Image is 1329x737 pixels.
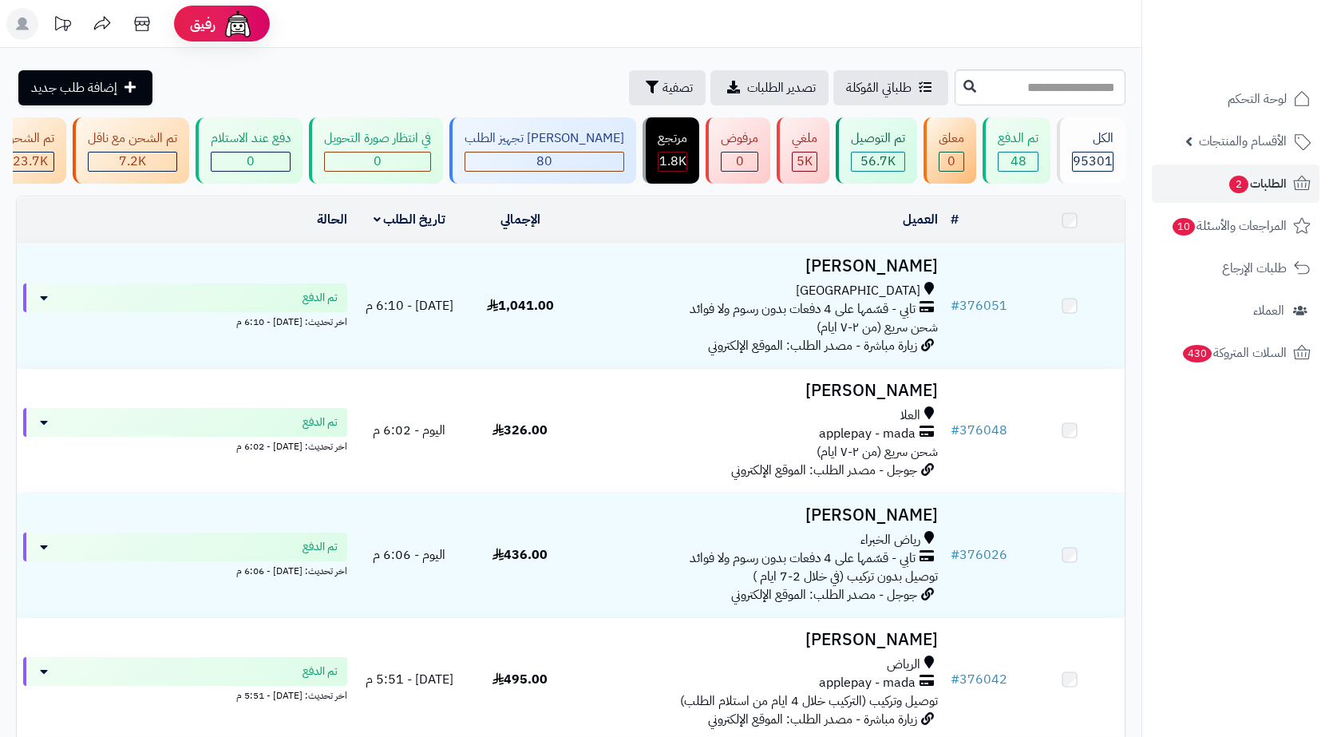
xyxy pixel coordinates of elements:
[939,153,963,171] div: 0
[23,312,347,329] div: اخر تحديث: [DATE] - 6:10 م
[373,545,445,565] span: اليوم - 6:06 م
[119,152,146,171] span: 7.2K
[722,153,757,171] div: 0
[951,296,1007,315] a: #376051
[1181,342,1287,364] span: السلات المتروكة
[659,153,686,171] div: 1813
[69,117,192,184] a: تم الشحن مع ناقل 7.2K
[951,421,1007,440] a: #376048
[920,117,979,184] a: معلق 0
[773,117,833,184] a: ملغي 5K
[793,153,817,171] div: 4979
[18,70,152,105] a: إضافة طلب جديد
[89,153,176,171] div: 7223
[900,406,920,425] span: العلا
[465,153,623,171] div: 80
[1011,152,1026,171] span: 48
[796,282,920,300] span: [GEOGRAPHIC_DATA]
[1072,129,1113,148] div: الكل
[1228,88,1287,110] span: لوحة التحكم
[42,8,82,44] a: تحديثات المنصة
[1228,172,1287,195] span: الطلبات
[374,210,446,229] a: تاريخ الطلب
[23,561,347,578] div: اخر تحديث: [DATE] - 6:06 م
[702,117,773,184] a: مرفوض 0
[1173,218,1195,236] span: 10
[13,152,48,171] span: 23.7K
[366,296,453,315] span: [DATE] - 6:10 م
[303,539,338,555] span: تم الدفع
[792,129,817,148] div: ملغي
[846,78,912,97] span: طلباتي المُوكلة
[887,656,920,674] span: الرياض
[736,152,744,171] span: 0
[680,691,938,711] span: توصيل وتركيب (التركيب خلال 4 ايام من استلام الطلب)
[731,461,917,480] span: جوجل - مصدر الطلب: الموقع الإلكتروني
[1054,117,1129,184] a: الكل95301
[1152,249,1319,287] a: طلبات الإرجاع
[303,414,338,430] span: تم الدفع
[690,300,916,319] span: تابي - قسّمها على 4 دفعات بدون رسوم ولا فوائد
[939,129,964,148] div: معلق
[947,152,955,171] span: 0
[446,117,639,184] a: [PERSON_NAME] تجهيز الطلب 80
[582,631,938,649] h3: [PERSON_NAME]
[1152,80,1319,118] a: لوحة التحكم
[710,70,829,105] a: تصدير الطلبات
[325,153,430,171] div: 0
[1220,39,1314,73] img: logo-2.png
[690,549,916,568] span: تابي - قسّمها على 4 دفعات بدون رسوم ولا فوائد
[639,117,702,184] a: مرتجع 1.8K
[582,506,938,525] h3: [PERSON_NAME]
[951,421,959,440] span: #
[222,8,254,40] img: ai-face.png
[1183,345,1212,363] span: 430
[1199,130,1287,153] span: الأقسام والمنتجات
[731,585,917,604] span: جوجل - مصدر الطلب: الموقع الإلكتروني
[247,152,255,171] span: 0
[373,421,445,440] span: اليوم - 6:02 م
[1229,176,1248,193] span: 2
[317,210,347,229] a: الحالة
[1152,164,1319,203] a: الطلبات2
[465,129,624,148] div: [PERSON_NAME] تجهيز الطلب
[708,336,917,355] span: زيارة مباشرة - مصدر الطلب: الموقع الإلكتروني
[492,421,548,440] span: 326.00
[852,153,904,171] div: 56714
[833,70,948,105] a: طلباتي المُوكلة
[500,210,540,229] a: الإجمالي
[797,152,813,171] span: 5K
[851,129,905,148] div: تم التوصيل
[659,152,686,171] span: 1.8K
[998,129,1038,148] div: تم الدفع
[582,382,938,400] h3: [PERSON_NAME]
[951,210,959,229] a: #
[1152,334,1319,372] a: السلات المتروكة430
[658,129,687,148] div: مرتجع
[88,129,177,148] div: تم الشحن مع ناقل
[303,290,338,306] span: تم الدفع
[951,545,959,565] span: #
[819,425,916,443] span: applepay - mada
[306,117,446,184] a: في انتظار صورة التحويل 0
[1222,257,1287,279] span: طلبات الإرجاع
[903,210,938,229] a: العميل
[23,437,347,454] div: اخر تحديث: [DATE] - 6:02 م
[629,70,706,105] button: تصفية
[303,664,338,680] span: تم الدفع
[721,129,758,148] div: مرفوض
[212,153,290,171] div: 0
[817,442,938,462] span: شحن سريع (من ٢-٧ ايام)
[1253,299,1284,322] span: العملاء
[663,78,693,97] span: تصفية
[366,670,453,689] span: [DATE] - 5:51 م
[833,117,920,184] a: تم التوصيل 56.7K
[951,670,1007,689] a: #376042
[582,257,938,275] h3: [PERSON_NAME]
[951,545,1007,565] a: #376026
[951,296,959,315] span: #
[708,710,917,729] span: زيارة مباشرة - مصدر الطلب: الموقع الإلكتروني
[492,670,548,689] span: 495.00
[817,318,938,337] span: شحن سريع (من ٢-٧ ايام)
[747,78,816,97] span: تصدير الطلبات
